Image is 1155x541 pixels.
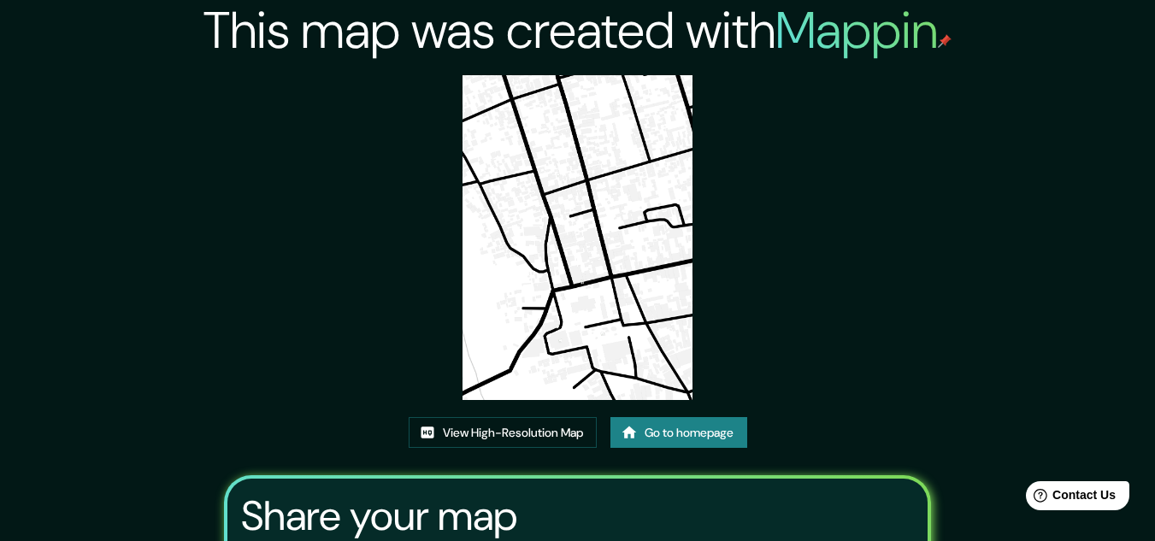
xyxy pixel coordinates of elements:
[463,75,692,400] img: created-map
[610,417,747,449] a: Go to homepage
[938,34,952,48] img: mappin-pin
[241,492,517,540] h3: Share your map
[1003,474,1136,522] iframe: Help widget launcher
[409,417,597,449] a: View High-Resolution Map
